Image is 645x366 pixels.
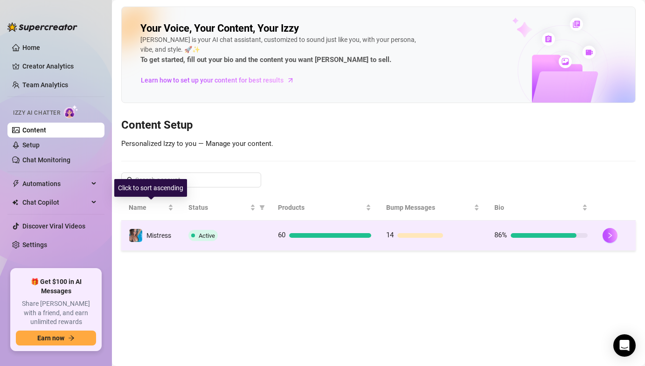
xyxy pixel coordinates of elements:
span: Mistress [146,232,171,239]
span: Chat Copilot [22,195,89,210]
span: Name [129,202,166,213]
span: Products [278,202,364,213]
img: AI Chatter [64,105,78,118]
span: Status [188,202,248,213]
img: Mistress [129,229,142,242]
span: thunderbolt [12,180,20,187]
span: Bump Messages [386,202,472,213]
span: Personalized Izzy to you — Manage your content. [121,139,273,148]
span: 86% [494,231,507,239]
input: Search account [135,175,248,185]
span: filter [257,200,267,214]
button: Earn nowarrow-right [16,331,96,345]
span: Bio [494,202,580,213]
div: [PERSON_NAME] is your AI chat assistant, customized to sound just like you, with your persona, vi... [140,35,420,66]
a: Discover Viral Videos [22,222,85,230]
span: 🎁 Get $100 in AI Messages [16,277,96,296]
a: Chat Monitoring [22,156,70,164]
img: Chat Copilot [12,199,18,206]
th: Products [270,195,379,221]
span: right [607,232,613,239]
div: Click to sort ascending [114,179,187,197]
h3: Content Setup [121,118,636,133]
strong: To get started, fill out your bio and the content you want [PERSON_NAME] to sell. [140,55,391,64]
span: Izzy AI Chatter [13,109,60,117]
a: Team Analytics [22,81,68,89]
a: Creator Analytics [22,59,97,74]
span: Share [PERSON_NAME] with a friend, and earn unlimited rewards [16,299,96,327]
th: Bio [487,195,595,221]
span: search [127,177,133,183]
span: 14 [386,231,394,239]
button: right [603,228,617,243]
a: Content [22,126,46,134]
a: Setup [22,141,40,149]
h2: Your Voice, Your Content, Your Izzy [140,22,299,35]
a: Settings [22,241,47,249]
span: Learn how to set up your content for best results [141,75,284,85]
img: logo-BBDzfeDw.svg [7,22,77,32]
span: Automations [22,176,89,191]
span: arrow-right [68,335,75,341]
span: Active [199,232,215,239]
img: ai-chatter-content-library-cLFOSyPT.png [491,7,635,103]
a: Home [22,44,40,51]
th: Bump Messages [379,195,487,221]
span: Earn now [37,334,64,342]
span: arrow-right [286,76,295,85]
span: filter [259,205,265,210]
th: Status [181,195,270,221]
div: Open Intercom Messenger [613,334,636,357]
th: Name [121,195,181,221]
a: Learn how to set up your content for best results [140,73,301,88]
span: 60 [278,231,285,239]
